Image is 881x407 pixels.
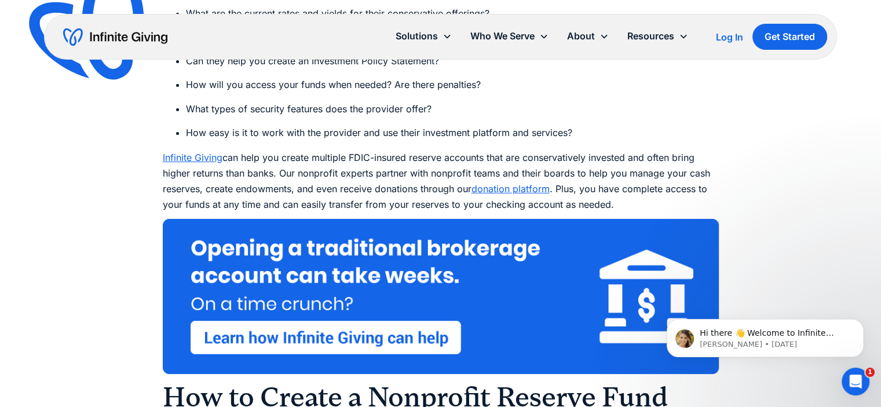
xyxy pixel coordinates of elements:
div: Who We Serve [470,28,535,44]
a: donation platform [471,183,550,195]
span: 1 [865,368,875,377]
li: What types of security features does the provider offer? [186,101,719,117]
a: Infinite Giving [163,152,222,163]
div: Resources [618,24,697,49]
a: home [63,28,167,46]
iframe: Intercom notifications message [649,295,881,376]
div: Solutions [386,24,461,49]
li: How will you access your funds when needed? Are there penalties? [186,77,719,93]
div: Who We Serve [461,24,558,49]
li: How easy is it to work with the provider and use their investment platform and services? [186,125,719,141]
a: Log In [716,30,743,44]
p: can help you create multiple FDIC-insured reserve accounts that are conservatively invested and o... [163,150,719,213]
div: Solutions [396,28,438,44]
div: About [558,24,618,49]
a: Get Started [752,24,827,50]
img: Opening a traditional brokerage account can take weeks. On a time crunch? Click to learn how Infi... [163,219,719,375]
div: About [567,28,595,44]
div: Log In [716,32,743,42]
iframe: Intercom live chat [842,368,869,395]
li: What are the current rates and yields for their conservative offerings? [186,6,719,21]
li: Can they help you create an Investment Policy Statement? [186,53,719,69]
div: Resources [627,28,674,44]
